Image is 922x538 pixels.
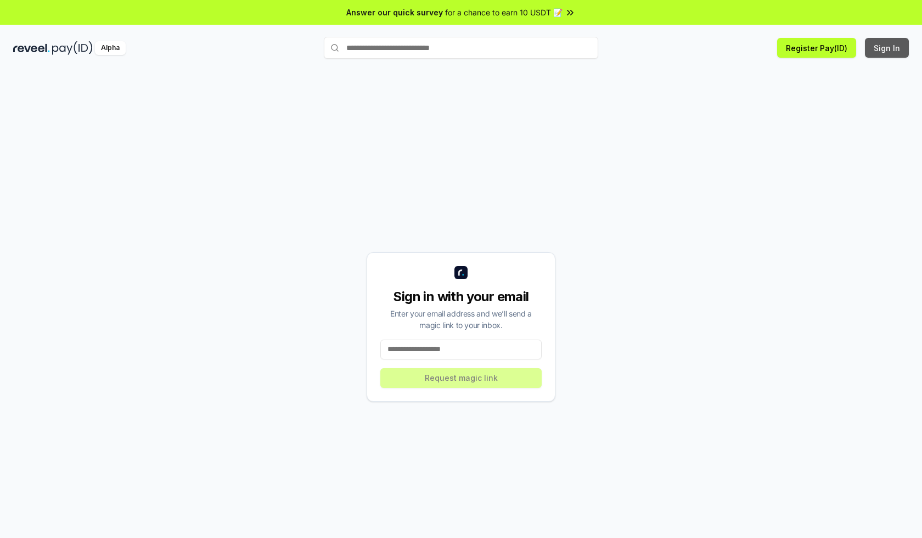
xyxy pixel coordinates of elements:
button: Register Pay(ID) [777,38,856,58]
div: Sign in with your email [380,288,542,306]
div: Alpha [95,41,126,55]
div: Enter your email address and we’ll send a magic link to your inbox. [380,308,542,331]
span: Answer our quick survey [346,7,443,18]
img: logo_small [454,266,468,279]
span: for a chance to earn 10 USDT 📝 [445,7,563,18]
button: Sign In [865,38,909,58]
img: pay_id [52,41,93,55]
img: reveel_dark [13,41,50,55]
